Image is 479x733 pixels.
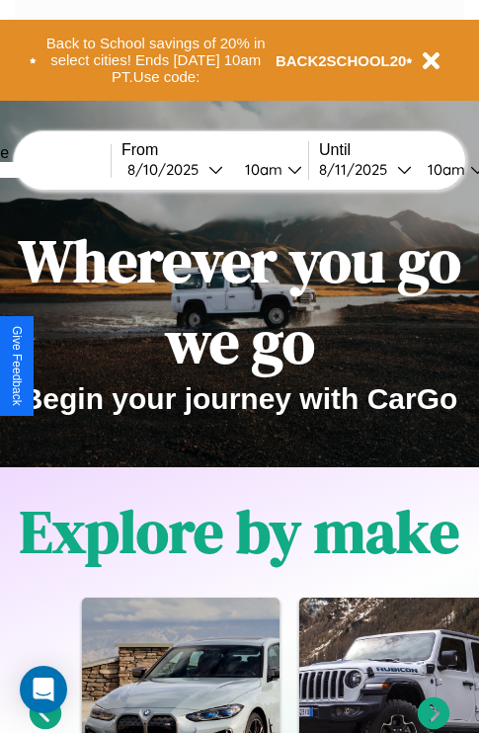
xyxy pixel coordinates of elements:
[10,326,24,406] div: Give Feedback
[121,141,308,159] label: From
[229,159,308,180] button: 10am
[276,52,407,69] b: BACK2SCHOOL20
[235,160,287,179] div: 10am
[37,30,276,91] button: Back to School savings of 20% in select cities! Ends [DATE] 10am PT.Use code:
[127,160,208,179] div: 8 / 10 / 2025
[121,159,229,180] button: 8/10/2025
[20,666,67,713] div: Open Intercom Messenger
[319,160,397,179] div: 8 / 11 / 2025
[20,491,459,572] h1: Explore by make
[418,160,470,179] div: 10am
